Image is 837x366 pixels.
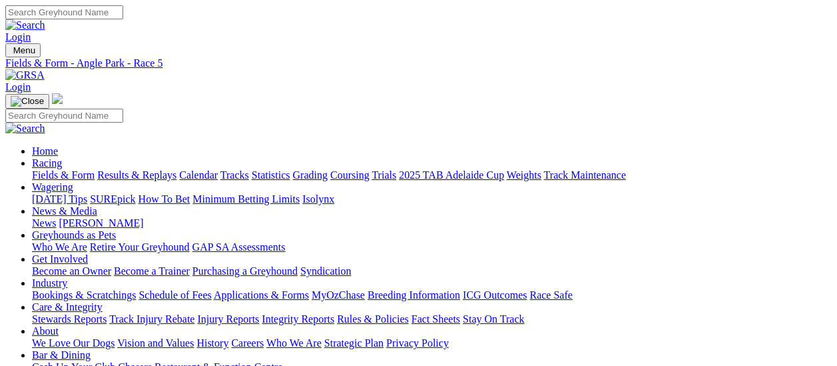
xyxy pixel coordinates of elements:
[463,289,527,301] a: ICG Outcomes
[32,241,832,253] div: Greyhounds as Pets
[252,169,290,181] a: Statistics
[231,337,264,349] a: Careers
[386,337,449,349] a: Privacy Policy
[372,169,396,181] a: Trials
[5,5,123,19] input: Search
[32,313,832,325] div: Care & Integrity
[337,313,409,325] a: Rules & Policies
[32,325,59,337] a: About
[5,94,49,109] button: Toggle navigation
[330,169,370,181] a: Coursing
[5,81,31,93] a: Login
[293,169,328,181] a: Grading
[214,289,309,301] a: Applications & Forms
[32,157,62,169] a: Racing
[32,301,103,313] a: Care & Integrity
[529,289,572,301] a: Race Safe
[139,289,211,301] a: Schedule of Fees
[32,229,116,241] a: Greyhounds as Pets
[32,265,832,277] div: Get Involved
[220,169,249,181] a: Tracks
[114,265,190,277] a: Become a Trainer
[32,193,832,205] div: Wagering
[302,193,334,205] a: Isolynx
[5,57,832,69] a: Fields & Form - Angle Park - Race 5
[32,289,832,301] div: Industry
[32,265,111,277] a: Become an Owner
[544,169,626,181] a: Track Maintenance
[32,205,97,217] a: News & Media
[5,109,123,123] input: Search
[13,45,35,55] span: Menu
[5,43,41,57] button: Toggle navigation
[5,123,45,135] img: Search
[90,241,190,253] a: Retire Your Greyhound
[139,193,190,205] a: How To Bet
[197,313,259,325] a: Injury Reports
[5,19,45,31] img: Search
[196,337,228,349] a: History
[179,169,218,181] a: Calendar
[109,313,194,325] a: Track Injury Rebate
[32,181,73,193] a: Wagering
[32,145,58,157] a: Home
[11,96,44,107] img: Close
[324,337,384,349] a: Strategic Plan
[32,289,136,301] a: Bookings & Scratchings
[32,217,832,229] div: News & Media
[90,193,135,205] a: SUREpick
[32,337,115,349] a: We Love Our Dogs
[32,169,832,181] div: Racing
[32,277,67,289] a: Industry
[32,193,87,205] a: [DATE] Tips
[32,253,88,265] a: Get Involved
[32,217,56,229] a: News
[300,265,351,277] a: Syndication
[59,217,143,229] a: [PERSON_NAME]
[266,337,322,349] a: Who We Are
[32,349,91,361] a: Bar & Dining
[5,31,31,43] a: Login
[262,313,334,325] a: Integrity Reports
[507,169,541,181] a: Weights
[399,169,504,181] a: 2025 TAB Adelaide Cup
[32,337,832,349] div: About
[412,313,460,325] a: Fact Sheets
[312,289,365,301] a: MyOzChase
[32,313,107,325] a: Stewards Reports
[463,313,524,325] a: Stay On Track
[192,265,298,277] a: Purchasing a Greyhound
[117,337,194,349] a: Vision and Values
[32,169,95,181] a: Fields & Form
[52,93,63,104] img: logo-grsa-white.png
[368,289,460,301] a: Breeding Information
[192,193,300,205] a: Minimum Betting Limits
[5,69,45,81] img: GRSA
[192,241,286,253] a: GAP SA Assessments
[32,241,87,253] a: Who We Are
[97,169,176,181] a: Results & Replays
